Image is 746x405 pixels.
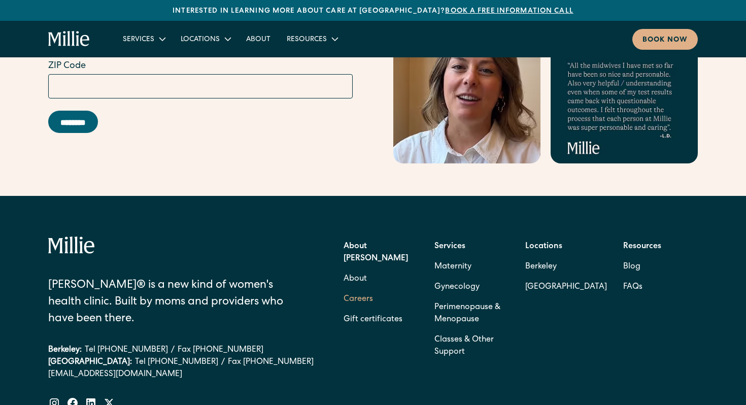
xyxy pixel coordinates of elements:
div: Locations [173,30,238,47]
div: Resources [279,30,345,47]
strong: Resources [623,243,661,251]
a: Careers [344,289,373,310]
strong: Services [434,243,465,251]
div: [GEOGRAPHIC_DATA]: [48,356,132,368]
a: Gift certificates [344,310,402,330]
div: / [171,344,175,356]
a: [EMAIL_ADDRESS][DOMAIN_NAME] [48,368,314,381]
div: Locations [181,35,220,45]
a: About [344,269,367,289]
label: ZIP Code [48,59,353,73]
div: Berkeley: [48,344,82,356]
div: Resources [287,35,327,45]
a: [GEOGRAPHIC_DATA] [525,277,607,297]
a: Book a free information call [445,8,573,15]
a: Fax [PHONE_NUMBER] [228,356,314,368]
div: Book now [642,35,688,46]
a: Perimenopause & Menopause [434,297,509,330]
div: Services [115,30,173,47]
a: Blog [623,257,640,277]
div: / [221,356,225,368]
a: Book now [632,29,698,50]
strong: About [PERSON_NAME] [344,243,408,263]
a: Classes & Other Support [434,330,509,362]
a: Fax [PHONE_NUMBER] [178,344,263,356]
div: Services [123,35,154,45]
a: home [48,31,90,47]
a: Berkeley [525,257,607,277]
strong: Locations [525,243,562,251]
a: Tel [PHONE_NUMBER] [135,356,218,368]
a: Gynecology [434,277,480,297]
a: About [238,30,279,47]
a: Tel [PHONE_NUMBER] [85,344,168,356]
a: FAQs [623,277,642,297]
div: [PERSON_NAME]® is a new kind of women's health clinic. Built by moms and providers who have been ... [48,278,287,328]
a: Maternity [434,257,471,277]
